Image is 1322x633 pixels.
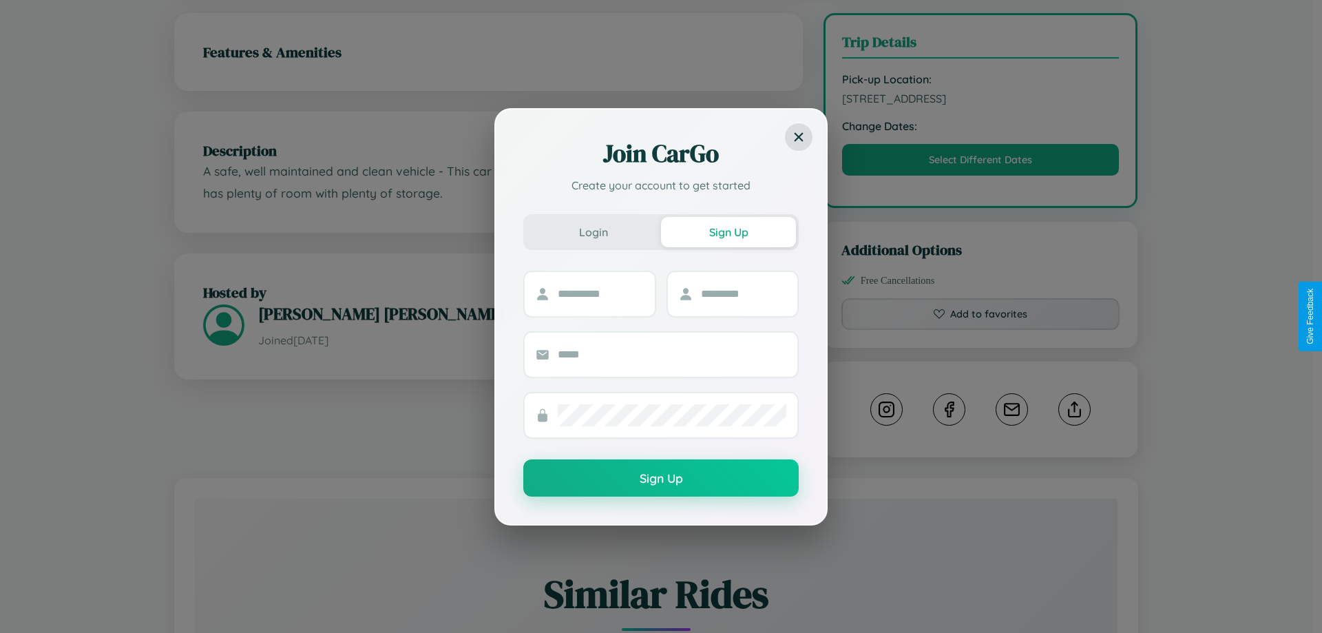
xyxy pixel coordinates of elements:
[523,177,799,194] p: Create your account to get started
[523,137,799,170] h2: Join CarGo
[523,459,799,497] button: Sign Up
[526,217,661,247] button: Login
[661,217,796,247] button: Sign Up
[1305,289,1315,344] div: Give Feedback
